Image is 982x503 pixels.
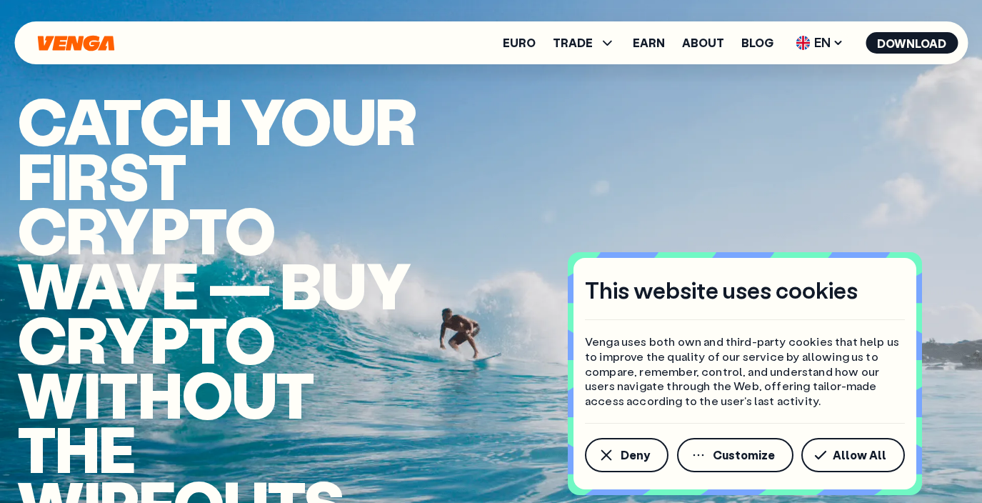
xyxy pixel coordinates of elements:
span: Allow All [833,449,886,461]
img: flag-uk [796,36,810,50]
span: Deny [621,449,650,461]
h4: This website uses cookies [585,275,858,305]
button: Customize [677,438,793,472]
p: Venga uses both own and third-party cookies that help us to improve the quality of our service by... [585,334,905,409]
button: Allow All [801,438,905,472]
span: Customize [713,449,775,461]
a: Euro [503,37,536,49]
a: Earn [633,37,665,49]
button: Download [866,32,958,54]
button: Deny [585,438,668,472]
a: Blog [741,37,773,49]
a: About [682,37,724,49]
span: EN [791,31,848,54]
svg: Home [36,35,116,51]
span: TRADE [553,37,593,49]
span: TRADE [553,34,616,51]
